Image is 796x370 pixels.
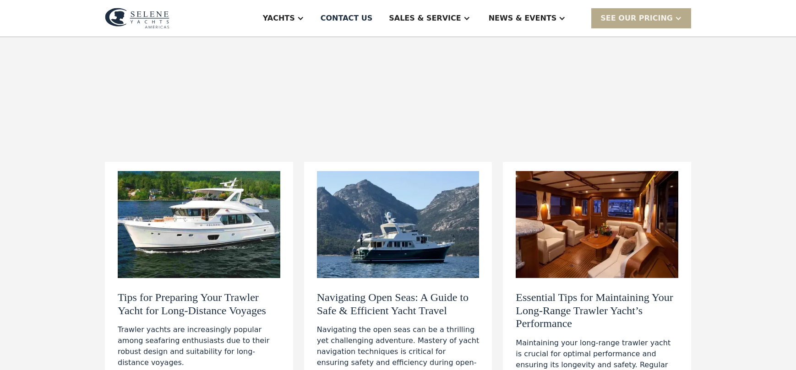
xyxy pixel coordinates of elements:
[591,8,691,28] div: SEE Our Pricing
[321,13,373,24] div: Contact US
[389,13,461,24] div: Sales & Service
[600,13,673,24] div: SEE Our Pricing
[118,291,280,317] h2: Tips for Preparing Your Trawler Yacht for Long-Distance Voyages
[118,324,280,368] div: Trawler yachts are increasingly popular among seafaring enthusiasts due to their robust design an...
[263,13,295,24] div: Yachts
[516,291,678,330] h2: Essential Tips for Maintaining Your Long-Range Trawler Yacht’s Performance
[489,13,557,24] div: News & EVENTS
[317,291,480,317] h2: Navigating Open Seas: A Guide to Safe & Efficient Yacht Travel
[105,8,169,29] img: logo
